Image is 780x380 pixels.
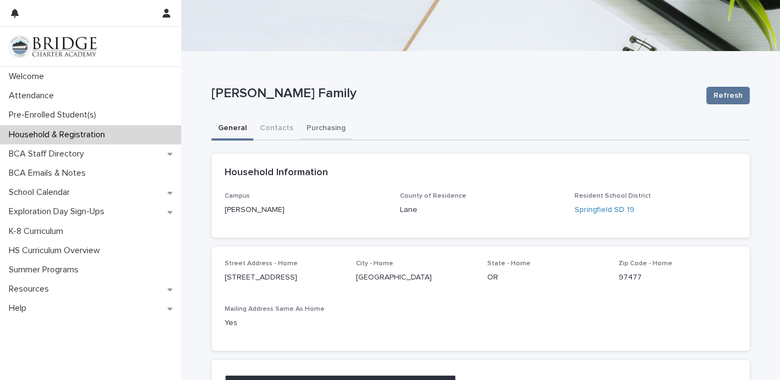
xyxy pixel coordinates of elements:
[400,204,562,216] p: Lane
[4,110,105,120] p: Pre-Enrolled Student(s)
[487,260,531,267] span: State - Home
[4,149,93,159] p: BCA Staff Directory
[225,193,250,199] span: Campus
[4,130,114,140] p: Household & Registration
[714,90,743,101] span: Refresh
[356,272,474,283] p: [GEOGRAPHIC_DATA]
[225,204,387,216] p: [PERSON_NAME]
[4,226,72,237] p: K-8 Curriculum
[225,306,325,312] span: Mailing Address Same As Home
[4,187,79,198] p: School Calendar
[706,87,750,104] button: Refresh
[487,272,605,283] p: OR
[211,86,698,102] p: [PERSON_NAME] Family
[225,167,328,179] h2: Household Information
[4,303,35,314] p: Help
[4,284,58,294] p: Resources
[400,193,466,199] span: County of Residence
[4,91,63,101] p: Attendance
[619,272,737,283] p: 97477
[211,118,253,141] button: General
[300,118,352,141] button: Purchasing
[575,204,634,216] a: Springfield SD 19
[575,193,651,199] span: Resident School District
[4,245,109,256] p: HS Curriculum Overview
[253,118,300,141] button: Contacts
[619,260,672,267] span: Zip Code - Home
[356,260,393,267] span: City - Home
[4,71,53,82] p: Welcome
[225,272,343,283] p: [STREET_ADDRESS]
[4,265,87,275] p: Summer Programs
[4,168,94,178] p: BCA Emails & Notes
[225,260,298,267] span: Street Address - Home
[4,206,113,217] p: Exploration Day Sign-Ups
[9,36,97,58] img: V1C1m3IdTEidaUdm9Hs0
[225,317,343,329] p: Yes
